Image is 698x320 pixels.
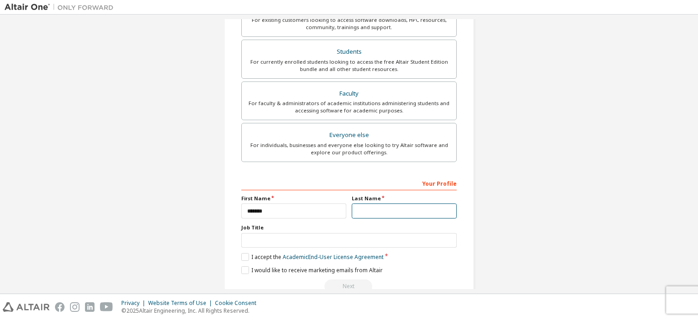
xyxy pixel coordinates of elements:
img: altair_logo.svg [3,302,50,312]
div: Cookie Consent [215,300,262,307]
img: linkedin.svg [85,302,95,312]
div: For faculty & administrators of academic institutions administering students and accessing softwa... [247,100,451,114]
label: First Name [241,195,346,202]
div: Privacy [121,300,148,307]
img: Altair One [5,3,118,12]
label: I would like to receive marketing emails from Altair [241,266,383,274]
p: © 2025 Altair Engineering, Inc. All Rights Reserved. [121,307,262,315]
img: youtube.svg [100,302,113,312]
label: I accept the [241,253,384,261]
div: Website Terms of Use [148,300,215,307]
label: Last Name [352,195,457,202]
img: instagram.svg [70,302,80,312]
div: Your Profile [241,176,457,190]
label: Job Title [241,224,457,231]
div: For existing customers looking to access software downloads, HPC resources, community, trainings ... [247,16,451,31]
div: Students [247,46,451,58]
div: For currently enrolled students looking to access the free Altair Student Edition bundle and all ... [247,58,451,73]
div: Everyone else [247,129,451,142]
div: Read and acccept EULA to continue [241,279,457,293]
div: Faculty [247,87,451,100]
div: For individuals, businesses and everyone else looking to try Altair software and explore our prod... [247,142,451,156]
img: facebook.svg [55,302,65,312]
a: Academic End-User License Agreement [283,253,384,261]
